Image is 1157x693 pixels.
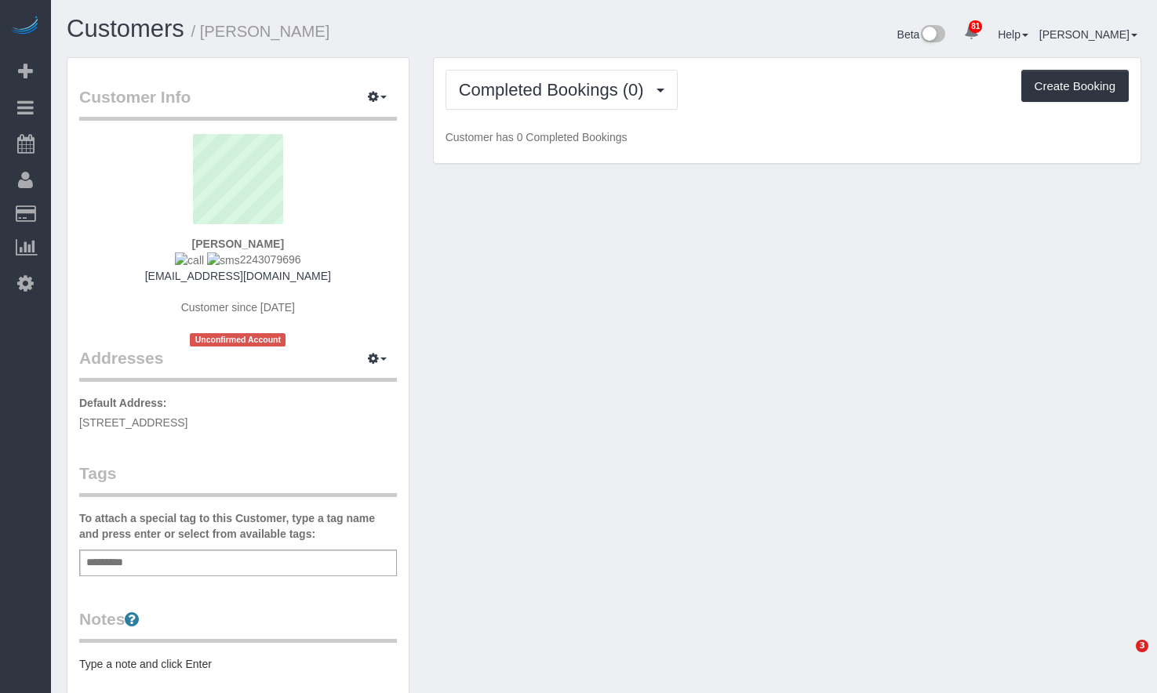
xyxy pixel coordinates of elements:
[79,462,397,497] legend: Tags
[969,20,982,33] span: 81
[1021,70,1129,103] button: Create Booking
[79,510,397,542] label: To attach a special tag to this Customer, type a tag name and press enter or select from availabl...
[79,656,397,672] pre: Type a note and click Enter
[1039,28,1137,41] a: [PERSON_NAME]
[207,252,240,268] img: sms
[998,28,1028,41] a: Help
[79,416,187,429] span: [STREET_ADDRESS]
[79,395,167,411] label: Default Address:
[181,301,295,314] span: Customer since [DATE]
[446,70,678,110] button: Completed Bookings (0)
[79,85,397,121] legend: Customer Info
[175,252,204,268] img: call
[459,80,652,100] span: Completed Bookings (0)
[79,608,397,643] legend: Notes
[191,23,330,40] small: / [PERSON_NAME]
[190,333,286,346] span: Unconfirmed Account
[145,270,331,282] a: [EMAIL_ADDRESS][DOMAIN_NAME]
[1136,640,1148,652] span: 3
[897,28,946,41] a: Beta
[175,253,300,266] span: 2243079696
[192,238,284,250] strong: [PERSON_NAME]
[446,129,1129,145] p: Customer has 0 Completed Bookings
[919,25,945,45] img: New interface
[1104,640,1141,677] iframe: Intercom live chat
[9,16,41,38] img: Automaid Logo
[67,15,184,42] a: Customers
[956,16,987,50] a: 81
